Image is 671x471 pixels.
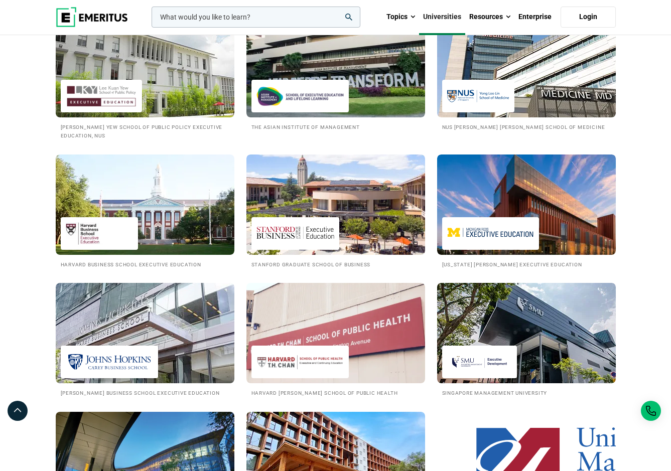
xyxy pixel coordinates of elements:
a: Universities We Work With Singapore Management University Singapore Management University [437,283,616,397]
h2: NUS [PERSON_NAME] [PERSON_NAME] School of Medicine [442,122,611,131]
img: NUS Yong Loo Lin School of Medicine [447,85,509,107]
img: Universities We Work With [246,283,425,383]
h2: [PERSON_NAME] Yew School of Public Policy Executive Education, NUS [61,122,229,139]
img: Stanford Graduate School of Business [256,222,334,245]
img: Universities We Work With [56,17,234,117]
h2: Harvard Business School Executive Education [61,260,229,268]
img: Universities We Work With [246,17,425,117]
img: Universities We Work With [56,154,234,255]
img: Universities We Work With [246,154,425,255]
a: Universities We Work With Harvard T.H. Chan School of Public Health Harvard [PERSON_NAME] School ... [246,283,425,397]
img: Johns Hopkins Carey Business School Executive Education [66,351,153,373]
h2: The Asian Institute of Management [251,122,420,131]
img: Lee Kuan Yew School of Public Policy Executive Education, NUS [66,85,137,107]
img: Asian Institute of Management [256,85,344,107]
a: Universities We Work With Harvard Business School Executive Education Harvard Business School Exe... [56,154,234,268]
img: Universities We Work With [437,283,616,383]
a: Login [561,7,616,28]
h2: [PERSON_NAME] Business School Executive Education [61,388,229,397]
a: Universities We Work With NUS Yong Loo Lin School of Medicine NUS [PERSON_NAME] [PERSON_NAME] Sch... [437,17,616,131]
h2: [US_STATE] [PERSON_NAME] Executive Education [442,260,611,268]
h2: Stanford Graduate School of Business [251,260,420,268]
input: woocommerce-product-search-field-0 [152,7,360,28]
a: Universities We Work With Stanford Graduate School of Business Stanford Graduate School of Business [246,154,425,268]
h2: Singapore Management University [442,388,611,397]
img: Singapore Management University [447,351,512,373]
img: Universities We Work With [56,283,234,383]
a: Universities We Work With Asian Institute of Management The Asian Institute of Management [246,17,425,131]
img: Harvard T.H. Chan School of Public Health [256,351,344,373]
a: Universities We Work With Lee Kuan Yew School of Public Policy Executive Education, NUS [PERSON_N... [56,17,234,139]
h2: Harvard [PERSON_NAME] School of Public Health [251,388,420,397]
img: Harvard Business School Executive Education [66,222,133,245]
a: Universities We Work With Johns Hopkins Carey Business School Executive Education [PERSON_NAME] B... [56,283,234,397]
img: Universities We Work With [437,154,616,255]
a: Universities We Work With Michigan Ross Executive Education [US_STATE] [PERSON_NAME] Executive Ed... [437,154,616,268]
img: Universities We Work With [437,17,616,117]
img: Michigan Ross Executive Education [447,222,534,245]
